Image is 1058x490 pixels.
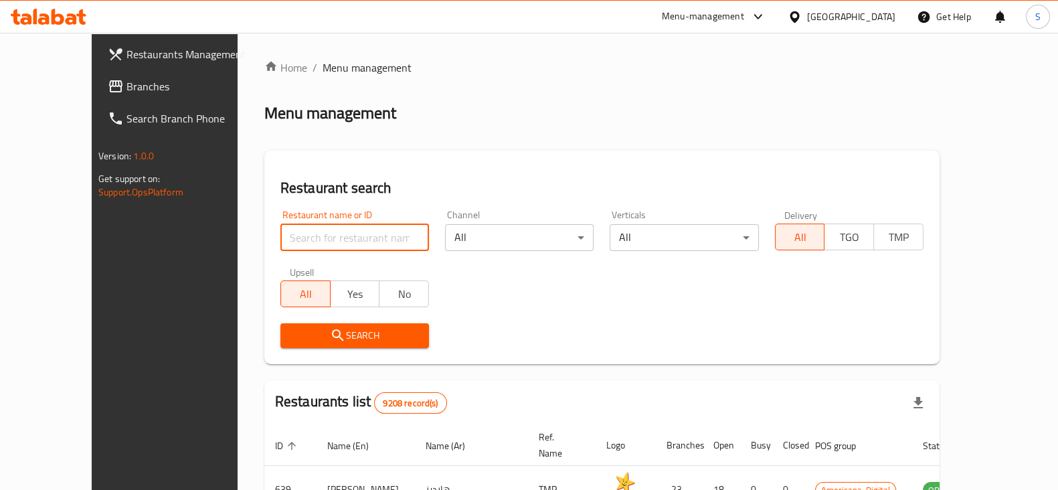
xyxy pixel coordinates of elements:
h2: Menu management [264,102,396,124]
th: Busy [740,425,772,466]
div: Total records count [374,392,446,414]
span: S [1035,9,1041,24]
span: Restaurants Management [126,46,258,62]
span: Ref. Name [539,429,580,461]
span: Name (Ar) [426,438,482,454]
span: No [385,284,424,304]
span: TGO [830,228,869,247]
a: Support.OpsPlatform [98,183,183,201]
span: TMP [879,228,918,247]
div: [GEOGRAPHIC_DATA] [807,9,895,24]
span: Name (En) [327,438,386,454]
span: Menu management [323,60,412,76]
input: Search for restaurant name or ID.. [280,224,429,251]
h2: Restaurant search [280,178,923,198]
a: Branches [97,70,268,102]
a: Restaurants Management [97,38,268,70]
div: Menu-management [662,9,744,25]
span: POS group [815,438,873,454]
button: Search [280,323,429,348]
button: Yes [330,280,380,307]
th: Branches [656,425,703,466]
th: Open [703,425,740,466]
span: Branches [126,78,258,94]
span: All [781,228,820,247]
li: / [313,60,317,76]
button: All [775,224,825,250]
button: TGO [824,224,874,250]
div: All [445,224,594,251]
span: ID [275,438,300,454]
span: Version: [98,147,131,165]
span: Search Branch Phone [126,110,258,127]
label: Delivery [784,210,818,220]
span: Status [923,438,966,454]
button: TMP [873,224,923,250]
label: Upsell [290,267,315,276]
a: Home [264,60,307,76]
button: No [379,280,429,307]
span: Search [291,327,418,344]
a: Search Branch Phone [97,102,268,135]
span: Get support on: [98,170,160,187]
span: Yes [336,284,375,304]
h2: Restaurants list [275,392,447,414]
th: Logo [596,425,656,466]
button: All [280,280,331,307]
th: Closed [772,425,804,466]
span: 9208 record(s) [375,397,446,410]
div: Export file [902,387,934,419]
div: All [610,224,758,251]
nav: breadcrumb [264,60,940,76]
span: All [286,284,325,304]
span: 1.0.0 [133,147,154,165]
